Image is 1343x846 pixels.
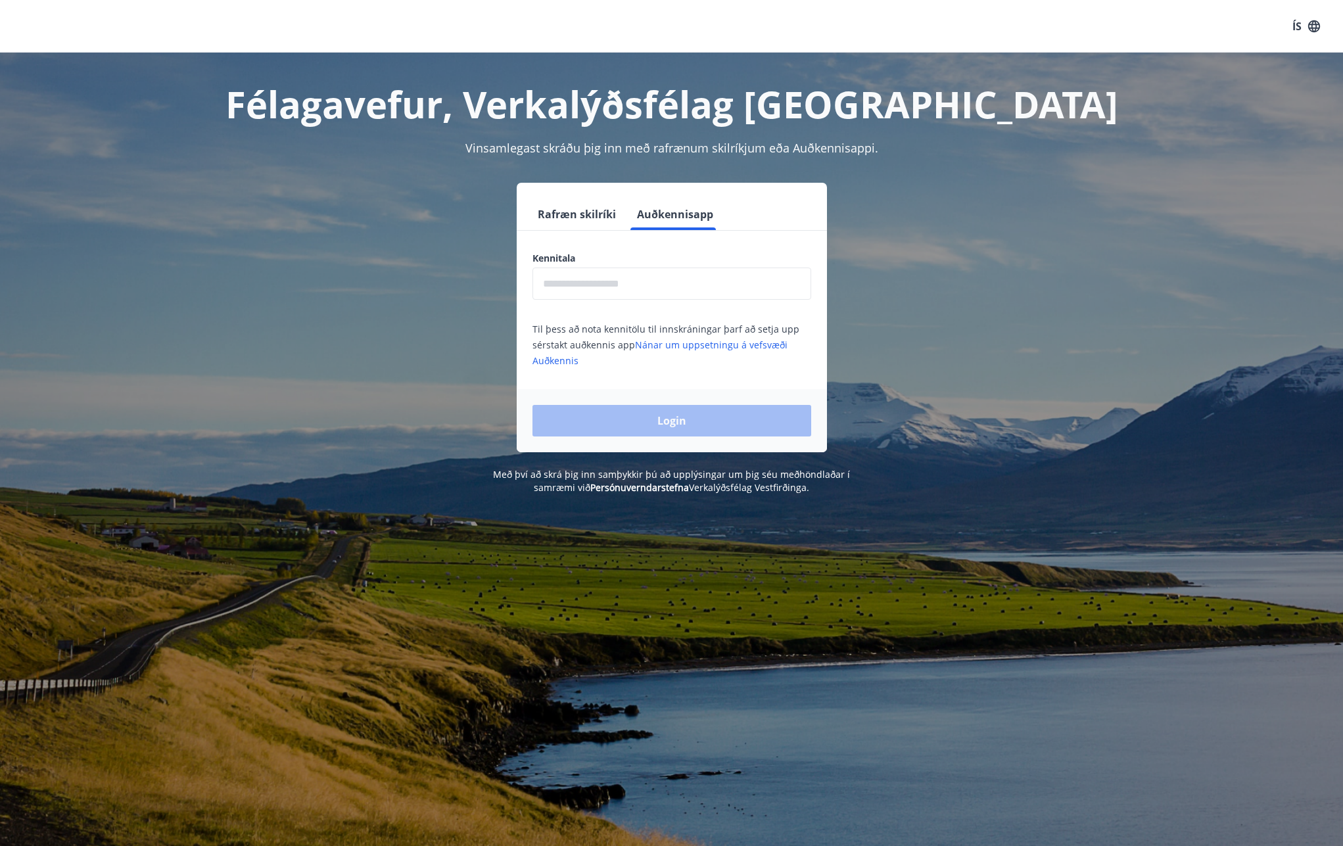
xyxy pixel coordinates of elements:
button: Rafræn skilríki [532,199,621,230]
h1: Félagavefur, Verkalýðsfélag [GEOGRAPHIC_DATA] [214,79,1129,129]
a: Nánar um uppsetningu á vefsvæði Auðkennis [532,339,788,367]
span: Vinsamlegast skráðu þig inn með rafrænum skilríkjum eða Auðkennisappi. [465,140,878,156]
button: Auðkennisapp [632,199,719,230]
span: Til þess að nota kennitölu til innskráningar þarf að setja upp sérstakt auðkennis app [532,323,799,367]
label: Kennitala [532,252,811,265]
a: Persónuverndarstefna [590,481,689,494]
span: Með því að skrá þig inn samþykkir þú að upplýsingar um þig séu meðhöndlaðar í samræmi við Verkalý... [493,468,850,494]
button: ÍS [1285,14,1327,38]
